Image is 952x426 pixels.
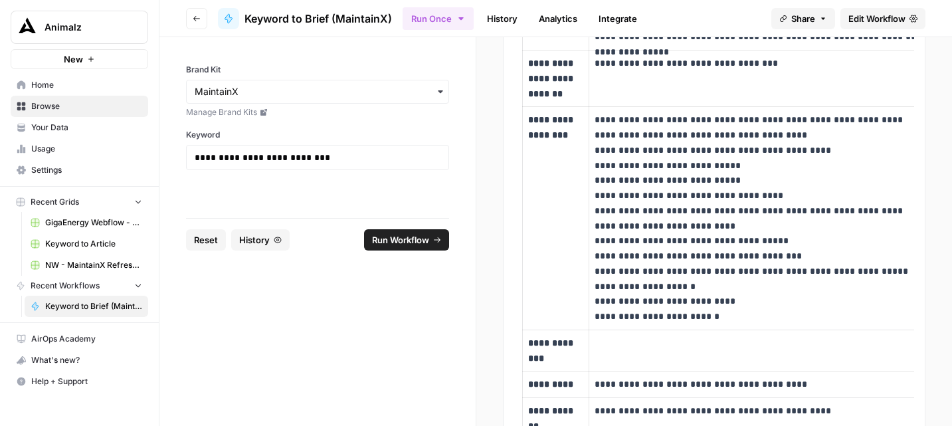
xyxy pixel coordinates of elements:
[218,8,392,29] a: Keyword to Brief (MaintainX)
[11,371,148,392] button: Help + Support
[31,196,79,208] span: Recent Grids
[231,229,290,251] button: History
[45,21,125,34] span: Animalz
[372,233,429,247] span: Run Workflow
[31,375,142,387] span: Help + Support
[186,64,449,76] label: Brand Kit
[25,233,148,255] a: Keyword to Article
[186,106,449,118] a: Manage Brand Kits
[11,74,148,96] a: Home
[11,276,148,296] button: Recent Workflows
[31,164,142,176] span: Settings
[591,8,645,29] a: Integrate
[239,233,270,247] span: History
[31,122,142,134] span: Your Data
[840,8,925,29] a: Edit Workflow
[31,280,100,292] span: Recent Workflows
[11,96,148,117] a: Browse
[25,296,148,317] a: Keyword to Brief (MaintainX)
[11,350,147,370] div: What's new?
[31,333,142,345] span: AirOps Academy
[45,300,142,312] span: Keyword to Brief (MaintainX)
[45,238,142,250] span: Keyword to Article
[771,8,835,29] button: Share
[45,217,142,229] span: GigaEnergy Webflow - Shop Inventories
[15,15,39,39] img: Animalz Logo
[45,259,142,271] span: NW - MaintainX Refresh Workflow
[25,255,148,276] a: NW - MaintainX Refresh Workflow
[194,233,218,247] span: Reset
[848,12,905,25] span: Edit Workflow
[31,143,142,155] span: Usage
[11,117,148,138] a: Your Data
[11,11,148,44] button: Workspace: Animalz
[479,8,525,29] a: History
[244,11,392,27] span: Keyword to Brief (MaintainX)
[403,7,474,30] button: Run Once
[31,100,142,112] span: Browse
[531,8,585,29] a: Analytics
[195,85,440,98] input: MaintainX
[11,328,148,350] a: AirOps Academy
[25,212,148,233] a: GigaEnergy Webflow - Shop Inventories
[186,229,226,251] button: Reset
[31,79,142,91] span: Home
[11,192,148,212] button: Recent Grids
[11,350,148,371] button: What's new?
[791,12,815,25] span: Share
[186,129,449,141] label: Keyword
[11,49,148,69] button: New
[64,53,83,66] span: New
[11,138,148,160] a: Usage
[11,160,148,181] a: Settings
[364,229,449,251] button: Run Workflow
